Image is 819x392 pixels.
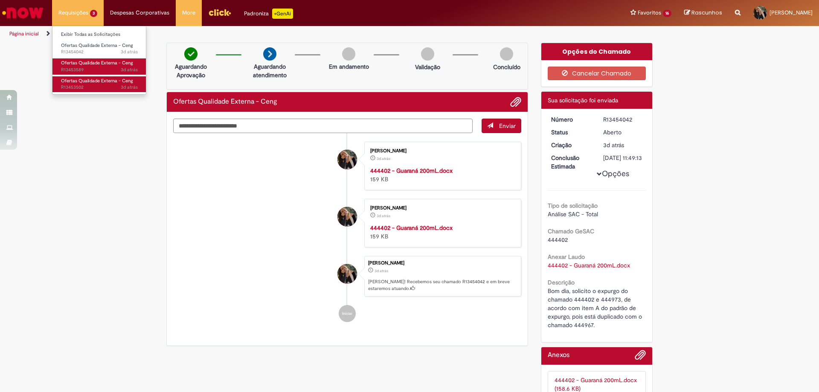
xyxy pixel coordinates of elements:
[61,78,133,84] span: Ofertas Qualidade Externa - Ceng
[510,96,521,107] button: Adicionar anexos
[545,128,597,136] dt: Status
[548,96,618,104] span: Sua solicitação foi enviada
[370,224,453,232] a: 444402 - Guaraná 200mL.docx
[121,49,138,55] time: 27/08/2025 17:49:11
[61,67,138,73] span: R13453589
[272,9,293,19] p: +GenAi
[603,115,643,124] div: R13454042
[377,156,390,161] span: 3d atrás
[110,9,169,17] span: Despesas Corporativas
[61,84,138,91] span: R13453502
[548,202,598,209] b: Tipo de solicitação
[370,148,512,154] div: [PERSON_NAME]
[173,133,521,331] ul: Histórico de tíquete
[9,30,39,37] a: Página inicial
[377,213,390,218] span: 3d atrás
[635,349,646,365] button: Adicionar anexos
[173,119,473,133] textarea: Digite sua mensagem aqui...
[548,227,594,235] b: Chamado GeSAC
[548,67,646,80] button: Cancelar Chamado
[61,49,138,55] span: R13454042
[691,9,722,17] span: Rascunhos
[548,261,630,269] a: Download de 444402 - Guaraná 200mL.docx
[368,279,517,292] p: [PERSON_NAME]! Recebemos seu chamado R13454042 e em breve estaremos atuando.
[415,63,440,71] p: Validação
[244,9,293,19] div: Padroniza
[548,210,598,218] span: Análise SAC - Total
[52,76,146,92] a: Aberto R13453502 : Ofertas Qualidade Externa - Ceng
[375,268,388,273] span: 3d atrás
[541,43,653,60] div: Opções do Chamado
[58,9,88,17] span: Requisições
[370,224,512,241] div: 159 KB
[337,264,357,284] div: Amanda de Paula Viana
[263,47,276,61] img: arrow-next.png
[684,9,722,17] a: Rascunhos
[493,63,520,71] p: Concluído
[52,58,146,74] a: Aberto R13453589 : Ofertas Qualidade Externa - Ceng
[52,30,146,39] a: Exibir Todas as Solicitações
[545,154,597,171] dt: Conclusão Estimada
[337,150,357,169] div: Amanda de Paula Viana
[52,26,146,95] ul: Requisições
[208,6,231,19] img: click_logo_yellow_360x200.png
[603,141,624,149] span: 3d atrás
[6,26,540,42] ul: Trilhas de página
[499,122,516,130] span: Enviar
[368,261,517,266] div: [PERSON_NAME]
[770,9,813,16] span: [PERSON_NAME]
[548,236,568,244] span: 444402
[121,67,138,73] span: 3d atrás
[337,207,357,226] div: Amanda de Paula Viana
[249,62,290,79] p: Aguardando atendimento
[184,47,197,61] img: check-circle-green.png
[90,10,97,17] span: 3
[375,268,388,273] time: 27/08/2025 17:49:10
[545,141,597,149] dt: Criação
[121,84,138,90] time: 27/08/2025 16:17:20
[329,62,369,71] p: Em andamento
[638,9,661,17] span: Favoritos
[121,84,138,90] span: 3d atrás
[370,167,453,174] a: 444402 - Guaraná 200mL.docx
[500,47,513,61] img: img-circle-grey.png
[61,60,133,66] span: Ofertas Qualidade Externa - Ceng
[121,49,138,55] span: 3d atrás
[1,4,45,21] img: ServiceNow
[61,42,133,49] span: Ofertas Qualidade Externa - Ceng
[548,287,644,329] span: Bom dia, solicito o expurgo do chamado 444402 e 444973, de acordo com item A do padrão de expurgo...
[603,141,643,149] div: 27/08/2025 17:49:10
[173,256,521,297] li: Amanda de Paula Viana
[52,41,146,57] a: Aberto R13454042 : Ofertas Qualidade Externa - Ceng
[548,279,575,286] b: Descrição
[548,253,585,261] b: Anexar Laudo
[182,9,195,17] span: More
[370,206,512,211] div: [PERSON_NAME]
[548,351,569,359] h2: Anexos
[603,128,643,136] div: Aberto
[603,154,643,162] div: [DATE] 11:49:13
[370,166,512,183] div: 159 KB
[482,119,521,133] button: Enviar
[342,47,355,61] img: img-circle-grey.png
[421,47,434,61] img: img-circle-grey.png
[663,10,671,17] span: 16
[377,156,390,161] time: 27/08/2025 17:48:18
[377,213,390,218] time: 27/08/2025 17:48:04
[603,141,624,149] time: 27/08/2025 17:49:10
[545,115,597,124] dt: Número
[170,62,212,79] p: Aguardando Aprovação
[121,67,138,73] time: 27/08/2025 16:31:36
[173,98,277,106] h2: Ofertas Qualidade Externa - Ceng Histórico de tíquete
